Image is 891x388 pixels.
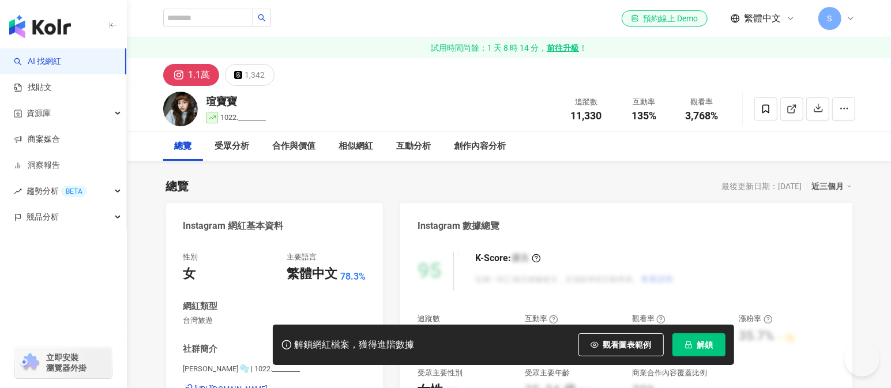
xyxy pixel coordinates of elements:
[632,314,666,324] div: 觀看率
[287,252,317,262] div: 主要語言
[14,82,52,93] a: 找貼文
[127,37,891,58] a: 試用時間尚餘：1 天 8 時 14 分，前往升級！
[175,140,192,153] div: 總覽
[475,252,541,265] div: K-Score :
[454,140,506,153] div: 創作內容分析
[27,100,51,126] span: 資源庫
[225,64,275,86] button: 1,342
[685,341,693,349] span: lock
[739,314,773,324] div: 漲粉率
[287,265,337,283] div: 繁體中文
[418,314,440,324] div: 追蹤數
[603,340,652,349] span: 觀看圖表範例
[61,186,87,197] div: BETA
[828,12,832,25] span: S
[9,15,71,38] img: logo
[339,140,374,153] div: 相似網紅
[15,347,112,378] a: chrome extension立即安裝 瀏覽器外掛
[697,340,713,349] span: 解鎖
[672,333,725,356] button: 解鎖
[295,339,415,351] div: 解鎖網紅檔案，獲得進階數據
[18,353,41,372] img: chrome extension
[622,10,708,27] a: 預約線上 Demo
[680,96,724,108] div: 觀看率
[183,252,198,262] div: 性別
[397,140,431,153] div: 互動分析
[166,178,189,194] div: 總覽
[418,368,463,378] div: 受眾主要性別
[183,364,366,374] span: [PERSON_NAME] 🫧 | 1022.________
[418,220,499,232] div: Instagram 數據總覽
[27,204,59,230] span: 競品分析
[525,314,558,324] div: 互動率
[189,67,210,83] div: 1.1萬
[632,368,707,378] div: 商業合作內容覆蓋比例
[163,64,219,86] button: 1.1萬
[245,67,265,83] div: 1,342
[46,352,87,373] span: 立即安裝 瀏覽器外掛
[578,333,664,356] button: 觀看圖表範例
[812,179,852,194] div: 近三個月
[183,265,196,283] div: 女
[525,368,570,378] div: 受眾主要年齡
[14,134,60,145] a: 商案媒合
[14,160,60,171] a: 洞察報告
[571,110,602,122] span: 11,330
[183,300,218,312] div: 網紅類型
[27,178,87,204] span: 趨勢分析
[631,110,656,122] span: 135%
[631,13,698,24] div: 預約線上 Demo
[14,56,61,67] a: searchAI 找網紅
[273,140,316,153] div: 合作與價值
[258,14,266,22] span: search
[745,12,781,25] span: 繁體中文
[622,96,666,108] div: 互動率
[722,182,802,191] div: 最後更新日期：[DATE]
[206,94,266,108] div: 瑄寶寶
[14,187,22,195] span: rise
[183,315,366,326] span: 台灣旅遊
[565,96,608,108] div: 追蹤數
[183,220,284,232] div: Instagram 網紅基本資料
[163,92,198,126] img: KOL Avatar
[340,270,366,283] span: 78.3%
[215,140,250,153] div: 受眾分析
[221,113,266,122] span: 1022.________
[547,42,579,54] strong: 前往升級
[685,110,718,122] span: 3,768%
